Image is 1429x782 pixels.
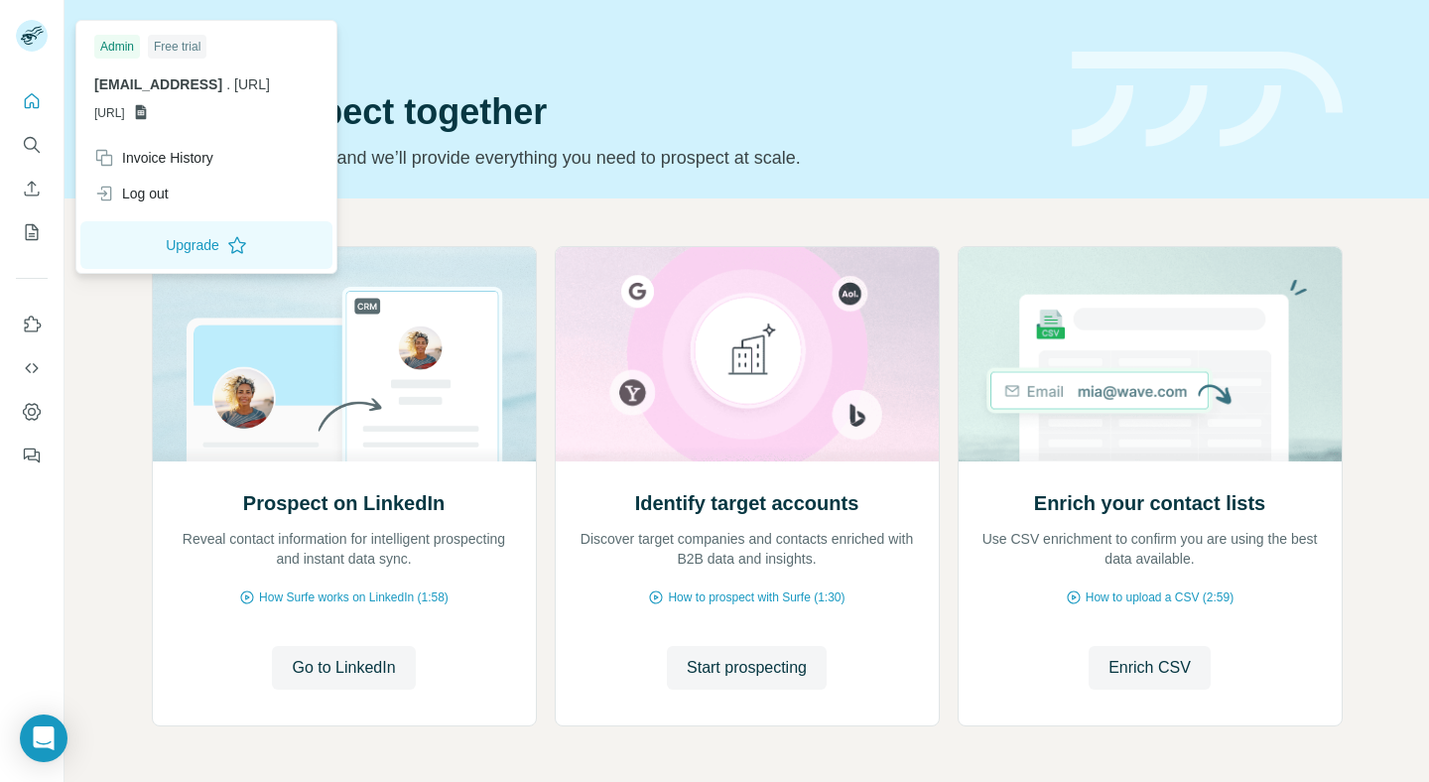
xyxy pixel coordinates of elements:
span: [EMAIL_ADDRESS] [94,76,222,92]
h2: Enrich your contact lists [1034,489,1265,517]
span: [URL] [94,104,125,122]
button: My lists [16,214,48,250]
button: Quick start [16,83,48,119]
button: Feedback [16,438,48,473]
span: Enrich CSV [1108,656,1191,680]
div: Invoice History [94,148,213,168]
button: Upgrade [80,221,332,269]
div: Log out [94,184,169,203]
span: [URL] [234,76,270,92]
div: Open Intercom Messenger [20,715,67,762]
span: How to prospect with Surfe (1:30) [668,588,844,606]
button: Use Surfe on LinkedIn [16,307,48,342]
h2: Identify target accounts [635,489,859,517]
div: Admin [94,35,140,59]
h1: Let’s prospect together [152,92,1048,132]
p: Use CSV enrichment to confirm you are using the best data available. [978,529,1322,569]
button: Enrich CSV [1089,646,1211,690]
div: Quick start [152,37,1048,57]
button: Enrich CSV [16,171,48,206]
button: Start prospecting [667,646,827,690]
span: . [226,76,230,92]
span: Start prospecting [687,656,807,680]
button: Search [16,127,48,163]
span: Go to LinkedIn [292,656,395,680]
span: How Surfe works on LinkedIn (1:58) [259,588,449,606]
div: Free trial [148,35,206,59]
button: Use Surfe API [16,350,48,386]
h2: Prospect on LinkedIn [243,489,445,517]
p: Reveal contact information for intelligent prospecting and instant data sync. [173,529,516,569]
button: Go to LinkedIn [272,646,415,690]
img: Identify target accounts [555,247,940,461]
p: Pick your starting point and we’ll provide everything you need to prospect at scale. [152,144,1048,172]
img: banner [1072,52,1343,148]
img: Prospect on LinkedIn [152,247,537,461]
button: Dashboard [16,394,48,430]
img: Enrich your contact lists [958,247,1343,461]
span: How to upload a CSV (2:59) [1086,588,1234,606]
p: Discover target companies and contacts enriched with B2B data and insights. [576,529,919,569]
